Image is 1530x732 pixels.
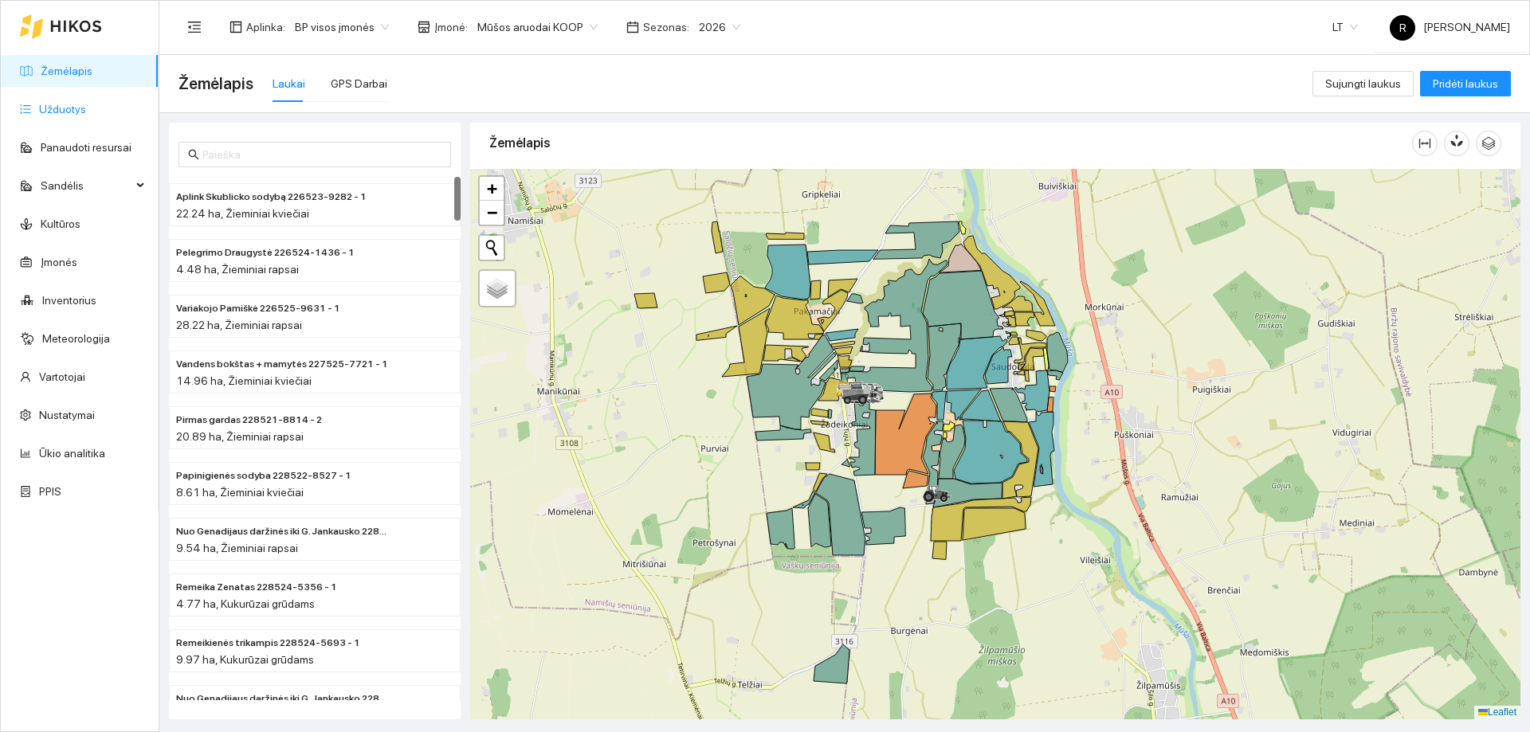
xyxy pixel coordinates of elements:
span: Variakojo Pamiškė 226525-9631 - 1 [176,301,340,316]
span: Papinigienės sodyba 228522-8527 - 1 [176,468,351,483]
span: BP visos įmonės [295,15,389,39]
span: 4.77 ha, Kukurūzai grūdams [176,597,315,610]
span: Įmonė : [434,18,468,36]
span: 22.24 ha, Žieminiai kviečiai [176,207,309,220]
span: 9.97 ha, Kukurūzai grūdams [176,653,314,666]
span: Aplink Skublicko sodybą 226523-9282 - 1 [176,190,367,205]
span: Sandėlis [41,170,131,202]
span: R [1399,15,1406,41]
span: 28.22 ha, Žieminiai rapsai [176,319,302,331]
span: 2026 [699,15,740,39]
span: search [188,149,199,160]
span: layout [229,21,242,33]
span: Sezonas : [643,18,689,36]
a: Meteorologija [42,332,110,345]
a: Nustatymai [39,409,95,421]
span: LT [1332,15,1358,39]
span: + [487,178,497,198]
a: Sujungti laukus [1312,77,1414,90]
span: menu-fold [187,20,202,34]
span: Mūšos aruodai KOOP [477,15,598,39]
span: Aplinka : [246,18,285,36]
span: column-width [1413,137,1437,150]
a: Kultūros [41,217,80,230]
div: Žemėlapis [489,120,1412,166]
span: Nuo Genadijaus daržinės iki G. Jankausko 228522-8527 - 2 [176,524,390,539]
span: Pridėti laukus [1433,75,1498,92]
a: Įmonės [41,256,77,268]
span: 14.96 ha, Žieminiai kviečiai [176,374,312,387]
span: Sujungti laukus [1325,75,1401,92]
a: Vartotojai [39,370,85,383]
a: PPIS [39,485,61,498]
span: Remeika Zenatas 228524-5356 - 1 [176,580,337,595]
a: Žemėlapis [41,65,92,77]
a: Zoom out [480,201,504,225]
span: shop [418,21,430,33]
span: 8.61 ha, Žieminiai kviečiai [176,486,304,499]
span: [PERSON_NAME] [1390,21,1510,33]
button: menu-fold [178,11,210,43]
a: Pridėti laukus [1420,77,1511,90]
span: Vandens bokštas + mamytės 227525-7721 - 1 [176,357,388,372]
span: 9.54 ha, Žieminiai rapsai [176,542,298,554]
a: Zoom in [480,177,504,201]
a: Užduotys [39,103,86,115]
a: Leaflet [1478,707,1516,718]
span: − [487,202,497,222]
span: Žemėlapis [178,71,253,96]
span: Remeikienės trikampis 228524-5693 - 1 [176,636,360,651]
div: GPS Darbai [331,75,387,92]
a: Layers [480,271,515,306]
span: 4.48 ha, Žieminiai rapsai [176,263,299,276]
span: calendar [626,21,639,33]
a: Inventorius [42,294,96,307]
button: column-width [1412,131,1438,156]
div: Laukai [273,75,305,92]
span: Nuo Genadijaus daržinės iki G. Jankausko 228522-8527 - 4 [176,691,390,707]
span: Pelegrimo Draugystė 226524-1436 - 1 [176,245,355,260]
button: Initiate a new search [480,236,504,260]
a: Ūkio analitika [39,447,105,460]
button: Pridėti laukus [1420,71,1511,96]
span: 20.89 ha, Žieminiai rapsai [176,430,304,443]
input: Paieška [202,146,441,163]
button: Sujungti laukus [1312,71,1414,96]
a: Panaudoti resursai [41,141,131,154]
span: Pirmas gardas 228521-8814 - 2 [176,413,322,428]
